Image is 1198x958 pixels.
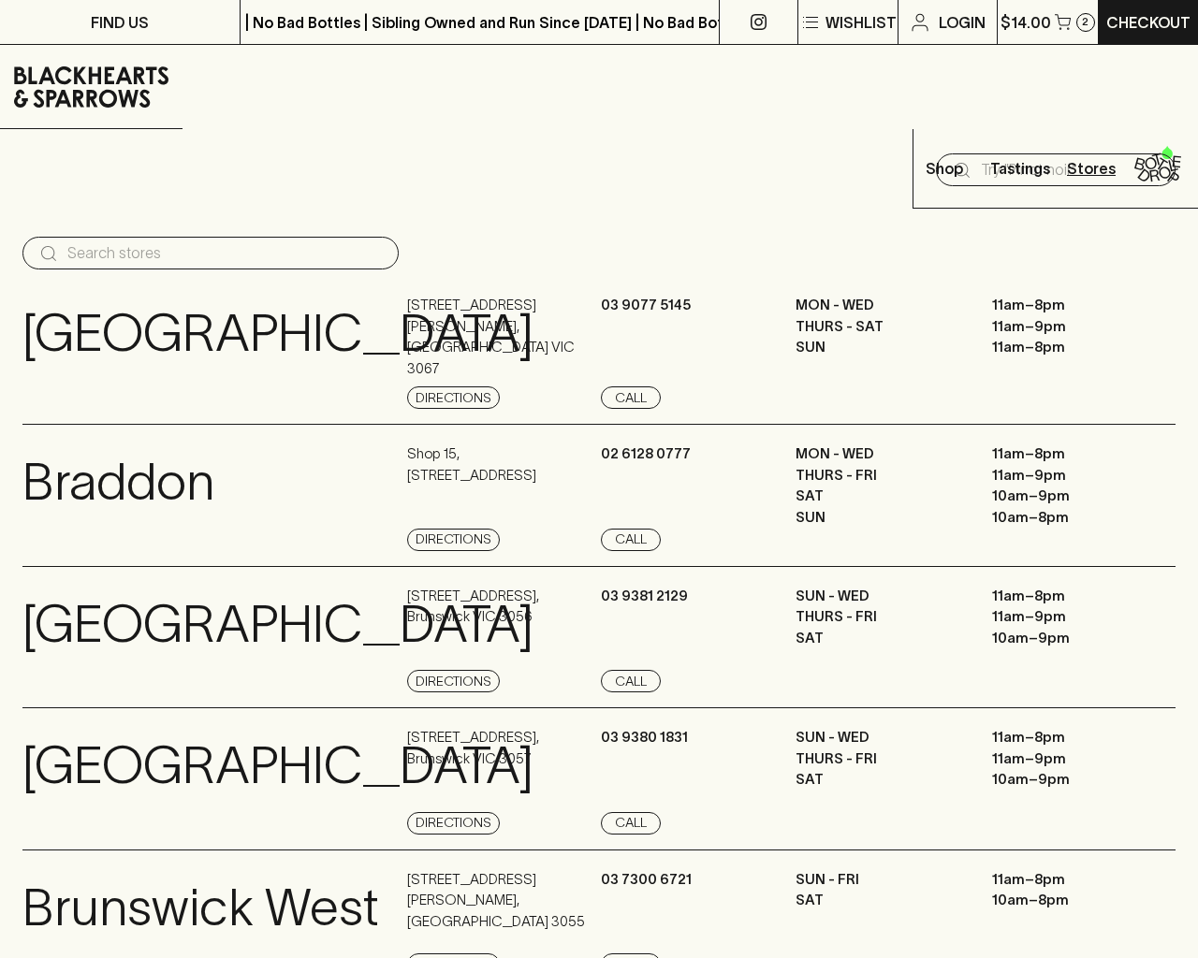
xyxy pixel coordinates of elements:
[796,486,964,507] p: SAT
[796,869,964,891] p: SUN - FRI
[407,812,500,835] a: Directions
[939,11,986,34] p: Login
[91,11,149,34] p: FIND US
[22,443,214,521] p: Braddon
[67,239,384,269] input: Search stores
[992,337,1161,358] p: 11am – 8pm
[796,606,964,628] p: THURS - FRI
[601,443,691,465] p: 02 6128 0777
[796,727,964,748] p: SUN - WED
[22,727,533,805] p: [GEOGRAPHIC_DATA]
[407,529,500,551] a: Directions
[992,769,1161,791] p: 10am – 9pm
[985,129,1056,208] a: Tastings
[926,157,963,180] p: Shop
[796,316,964,338] p: THURS - SAT
[601,727,688,748] p: 03 9380 1831
[22,869,379,947] p: Brunswick West
[992,507,1161,529] p: 10am – 8pm
[992,486,1161,507] p: 10am – 9pm
[992,465,1161,486] p: 11am – 9pm
[601,586,688,607] p: 03 9381 2129
[601,812,661,835] a: Call
[1106,11,1191,34] p: Checkout
[22,295,533,372] p: [GEOGRAPHIC_DATA]
[407,586,539,628] p: [STREET_ADDRESS] , Brunswick VIC 3056
[796,295,964,316] p: MON - WED
[796,769,964,791] p: SAT
[601,670,661,692] a: Call
[1056,129,1127,208] a: Stores
[22,586,533,663] p: [GEOGRAPHIC_DATA]
[796,586,964,607] p: SUN - WED
[825,11,897,34] p: Wishlist
[992,295,1161,316] p: 11am – 8pm
[601,529,661,551] a: Call
[407,295,597,379] p: [STREET_ADDRESS][PERSON_NAME] , [GEOGRAPHIC_DATA] VIC 3067
[992,316,1161,338] p: 11am – 9pm
[407,670,500,692] a: Directions
[796,465,964,486] p: THURS - FRI
[796,443,964,465] p: MON - WED
[796,748,964,770] p: THURS - FRI
[1001,11,1051,34] p: $14.00
[601,869,692,891] p: 03 7300 6721
[992,748,1161,770] p: 11am – 9pm
[992,628,1161,649] p: 10am – 9pm
[796,337,964,358] p: SUN
[601,386,661,409] a: Call
[407,869,597,933] p: [STREET_ADDRESS][PERSON_NAME] , [GEOGRAPHIC_DATA] 3055
[981,155,1161,185] input: Try "Pinot noir"
[407,443,536,486] p: Shop 15 , [STREET_ADDRESS]
[992,586,1161,607] p: 11am – 8pm
[407,386,500,409] a: Directions
[992,443,1161,465] p: 11am – 8pm
[796,507,964,529] p: SUN
[407,727,539,769] p: [STREET_ADDRESS] , Brunswick VIC 3057
[796,628,964,649] p: SAT
[992,606,1161,628] p: 11am – 9pm
[992,869,1161,891] p: 11am – 8pm
[992,890,1161,911] p: 10am – 8pm
[913,129,985,208] button: Shop
[796,890,964,911] p: SAT
[992,727,1161,748] p: 11am – 8pm
[601,295,691,316] p: 03 9077 5145
[1082,17,1088,27] p: 2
